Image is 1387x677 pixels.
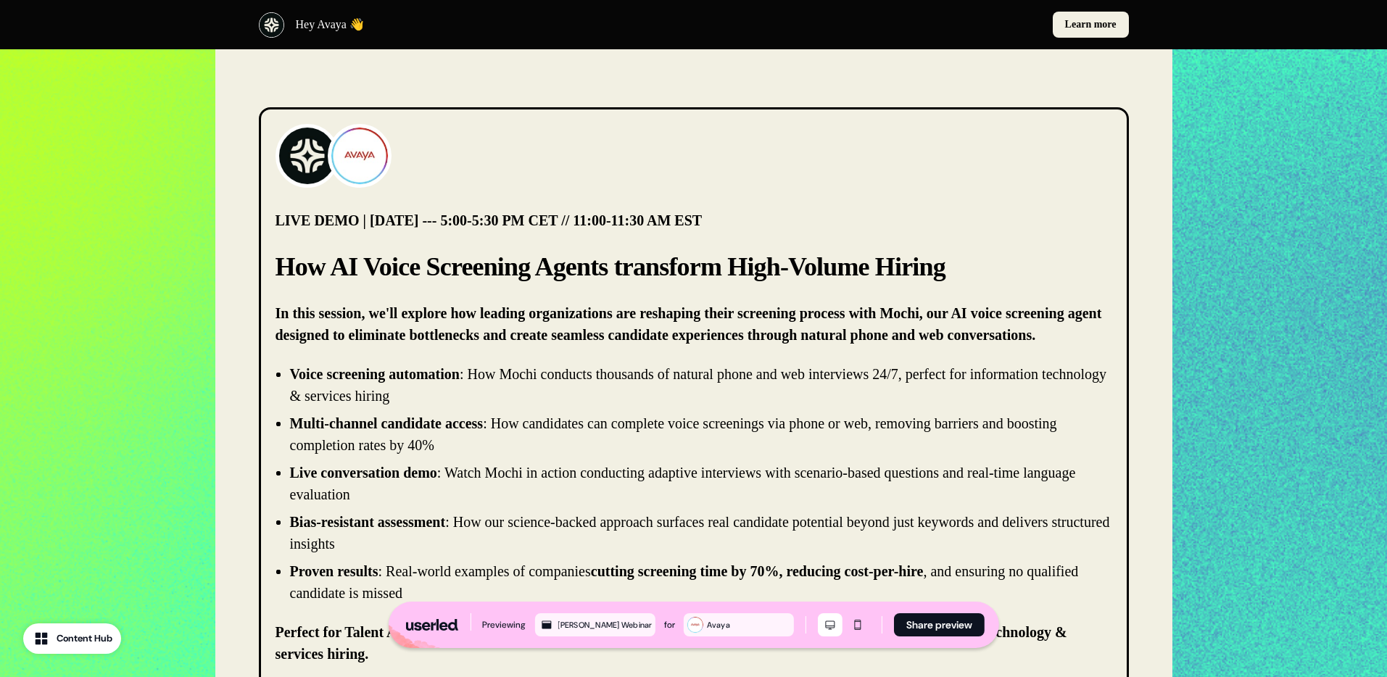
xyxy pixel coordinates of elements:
p: Hey Avaya 👋 [296,16,364,33]
div: [PERSON_NAME] Webinar [558,618,652,631]
p: : How our science-backed approach surfaces real candidate potential beyond just keywords and deli... [290,514,1110,552]
strong: Multi-channel candidate access [290,415,484,431]
p: : How candidates can complete voice screenings via phone or web, removing barriers and boosting c... [290,415,1057,453]
a: Learn more [1053,12,1129,38]
p: : Watch Mochi in action conducting adaptive interviews with scenario-based questions and real-tim... [290,465,1076,502]
div: Previewing [482,618,526,632]
strong: Voice screening automation [290,366,460,382]
div: Avaya [707,618,791,631]
div: Content Hub [57,631,112,646]
button: Share preview [894,613,985,636]
strong: Bias-resistant assessment [290,514,446,530]
button: Mobile mode [845,613,870,636]
div: for [664,618,675,632]
button: Desktop mode [818,613,842,636]
p: : Real-world examples of companies , and ensuring no qualified candidate is missed [290,563,1079,601]
strong: LIVE DEMO | [DATE] --- 5:00-5:30 PM CET // 11:00-11:30 AM EST [276,212,703,228]
strong: Perfect for Talent Acquisition Leaders, High-Volume Recruiters, and HR Operations teams managing ... [276,624,1067,662]
strong: In this session, we'll explore how leading organizations are reshaping their screening process wi... [276,305,1102,343]
button: Content Hub [23,623,121,654]
strong: Proven results [290,563,378,579]
p: : How Mochi conducts thousands of natural phone and web interviews 24/7, perfect for information ... [290,366,1106,404]
p: How AI Voice Screening Agents transform High-Volume Hiring [276,249,1112,285]
strong: Live conversation demo [290,465,437,481]
strong: cutting screening time by 70%, reducing cost-per-hire [591,563,924,579]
